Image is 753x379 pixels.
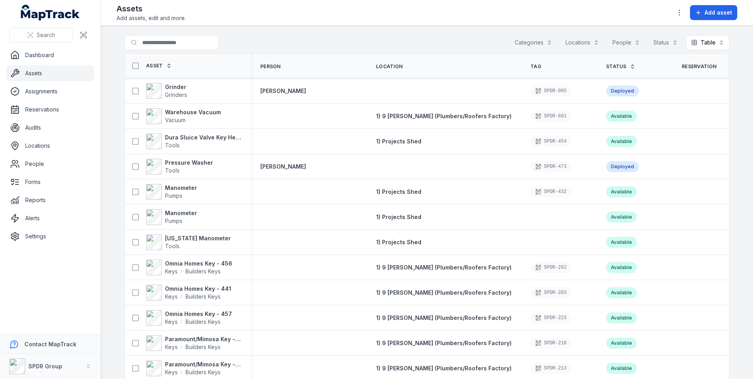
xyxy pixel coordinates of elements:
button: Categories [510,35,557,50]
a: Alerts [6,210,94,226]
a: Settings [6,229,94,244]
div: Deployed [606,161,639,172]
a: [PERSON_NAME] [260,163,306,171]
a: Status [606,63,635,70]
a: MapTrack [21,5,80,20]
span: Builders Keys [185,293,221,301]
span: Keys [165,318,178,326]
div: SPDR-203 [530,287,571,298]
strong: Paramount/Mimosa Key - 1855 [165,360,241,368]
a: Assets [6,65,94,81]
span: Keys [165,268,178,275]
strong: Grinder [165,83,187,91]
a: Paramount/Mimosa Key - 1856KeysBuilders Keys [146,335,241,351]
a: People [6,156,94,172]
span: Pumps [165,217,182,224]
div: SPDR-202 [530,262,571,273]
span: Vacuum [165,117,185,123]
span: Keys [165,293,178,301]
a: Omnia Homes Key - 456KeysBuilders Keys [146,260,232,275]
span: Location [376,63,402,70]
a: Warehouse VacuumVacuum [146,108,221,124]
button: Add asset [690,5,737,20]
span: Keys [165,343,178,351]
div: Available [606,186,637,197]
strong: Paramount/Mimosa Key - 1856 [165,335,241,343]
div: Available [606,212,637,223]
a: Omnia Homes Key - 457KeysBuilders Keys [146,310,232,326]
a: Reservations [6,102,94,117]
div: Available [606,237,637,248]
span: Builders Keys [185,268,221,275]
strong: SPDR Group [28,363,62,370]
span: 1) 9 [PERSON_NAME] (Plumbers/Roofers Factory) [376,113,512,119]
strong: Dura Sluice Valve Key Heavy Duty 50mm-600mm [165,134,241,141]
a: ManometerPumps [146,184,197,200]
a: 1) 9 [PERSON_NAME] (Plumbers/Roofers Factory) [376,289,512,297]
a: Reports [6,192,94,208]
span: 1) 9 [PERSON_NAME] (Plumbers/Roofers Factory) [376,365,512,372]
button: People [607,35,645,50]
span: Grinders [165,91,187,98]
a: 1) Projects Shed [376,137,421,145]
a: 1) 9 [PERSON_NAME] (Plumbers/Roofers Factory) [376,264,512,271]
button: Table [686,35,729,50]
strong: Contact MapTrack [24,341,76,347]
button: Status [648,35,683,50]
strong: Pressure Washer [165,159,213,167]
span: Add assets, edit and more. [117,14,186,22]
div: Available [606,338,637,349]
div: SPDR-213 [530,363,571,374]
div: Available [606,363,637,374]
strong: Omnia Homes Key - 456 [165,260,232,268]
a: Omnia Homes Key - 441KeysBuilders Keys [146,285,231,301]
a: Forms [6,174,94,190]
span: 1) 9 [PERSON_NAME] (Plumbers/Roofers Factory) [376,264,512,271]
a: Locations [6,138,94,154]
span: Person [260,63,281,70]
span: Tools [165,167,180,174]
div: Available [606,262,637,273]
a: 1) Projects Shed [376,238,421,246]
strong: Omnia Homes Key - 441 [165,285,231,293]
span: Search [37,31,55,39]
a: 1) 9 [PERSON_NAME] (Plumbers/Roofers Factory) [376,314,512,322]
span: 1) 9 [PERSON_NAME] (Plumbers/Roofers Factory) [376,340,512,346]
a: [PERSON_NAME] [260,87,306,95]
span: 1) Projects Shed [376,188,421,195]
span: Reservation [682,63,716,70]
h2: Assets [117,3,186,14]
span: 1) Projects Shed [376,138,421,145]
a: Audits [6,120,94,136]
button: Search [9,28,73,43]
a: Pressure WasherTools [146,159,213,175]
div: Available [606,136,637,147]
div: Available [606,312,637,323]
a: 1) 9 [PERSON_NAME] (Plumbers/Roofers Factory) [376,112,512,120]
span: Add asset [705,9,732,17]
strong: Manometer [165,184,197,192]
a: Dura Sluice Valve Key Heavy Duty 50mm-600mmTools [146,134,241,149]
a: GrinderGrinders [146,83,187,99]
span: 1) Projects Shed [376,214,421,220]
span: Asset [146,63,163,69]
div: Available [606,287,637,298]
span: Keys [165,368,178,376]
strong: Manometer [165,209,197,217]
strong: Omnia Homes Key - 457 [165,310,232,318]
button: Locations [560,35,604,50]
a: 1) 9 [PERSON_NAME] (Plumbers/Roofers Factory) [376,339,512,347]
div: SPDR-473 [530,161,571,172]
a: [US_STATE] ManometerTools [146,234,231,250]
div: SPDR-218 [530,338,571,349]
span: 1) 9 [PERSON_NAME] (Plumbers/Roofers Factory) [376,314,512,321]
a: Dashboard [6,47,94,63]
div: Available [606,111,637,122]
span: Builders Keys [185,343,221,351]
a: Asset [146,63,172,69]
a: 1) 9 [PERSON_NAME] (Plumbers/Roofers Factory) [376,364,512,372]
span: Tools [165,142,180,149]
span: Tag [530,63,541,70]
div: Deployed [606,85,639,97]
